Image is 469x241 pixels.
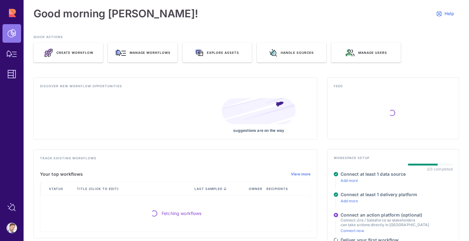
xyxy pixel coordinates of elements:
[341,228,364,233] a: Connect now
[194,187,222,191] span: last sampled
[40,171,83,177] h5: Your top workflows
[444,11,454,16] span: Help
[341,178,358,183] a: Add more
[162,210,202,217] span: Fetching workflows
[40,84,311,92] h4: Discover new workflow opportunities
[281,50,314,55] span: Handle sources
[334,156,453,164] h4: Workspace setup
[341,218,429,227] p: Connect Jira / Salesforce so stakeholders can take actions directly in [GEOGRAPHIC_DATA]
[49,187,65,191] span: Status
[207,50,239,55] span: Explore assets
[341,171,406,177] h4: Connect at least 1 data source
[56,50,93,55] span: Create Workflow
[427,167,453,171] div: 2/3 completed
[334,84,453,92] h4: Feed
[77,187,120,191] span: Title (click to edit)
[249,187,264,191] span: Owner
[222,128,296,133] p: suggestions are on the way
[341,199,358,203] a: Add more
[33,7,198,20] h1: Good morning [PERSON_NAME]!
[43,48,53,57] img: rocket_launch.e46a70e1.svg
[341,212,429,218] h4: Connect an action platform (optional)
[40,156,311,164] h4: Track existing workflows
[33,35,459,43] h3: QUICK ACTIONS
[266,187,289,191] span: Recipients
[130,50,171,55] span: Manage workflows
[358,50,387,55] span: Manage users
[341,192,417,197] h4: Connect at least 1 delivery platform
[7,223,17,233] img: account-photo
[291,172,311,177] a: View more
